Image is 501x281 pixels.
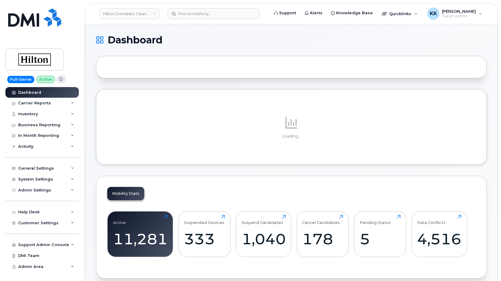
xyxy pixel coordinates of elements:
a: Suspended Devices333 [184,215,225,254]
a: Active11,281 [113,215,168,254]
a: Data Conflicts4,516 [417,215,461,254]
div: Pending Status [360,215,391,225]
span: Dashboard [108,36,162,45]
p: Loading... [107,134,476,139]
div: 4,516 [417,230,461,248]
div: Suspended Devices [184,215,224,225]
div: Data Conflicts [417,215,446,225]
div: 11,281 [113,230,168,248]
div: Cancel Candidates [302,215,340,225]
div: 5 [360,230,401,248]
div: 178 [302,230,343,248]
a: Suspend Candidates1,040 [242,215,286,254]
div: Suspend Candidates [242,215,283,225]
a: Pending Status5 [360,215,401,254]
div: Active [113,215,126,225]
div: 1,040 [242,230,286,248]
div: 333 [184,230,225,248]
a: Cancel Candidates178 [302,215,343,254]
